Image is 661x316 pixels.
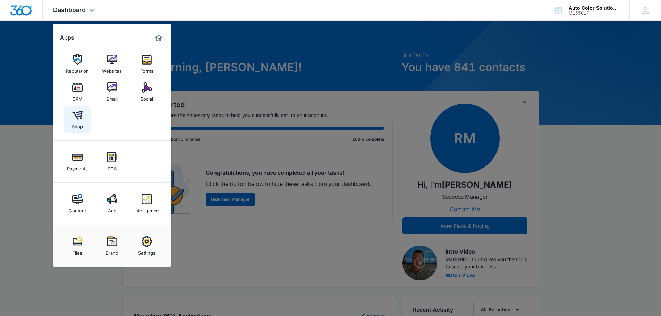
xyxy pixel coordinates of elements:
[64,106,91,133] a: Shop
[134,51,160,77] a: Forms
[64,190,91,217] a: Content
[64,233,91,259] a: Files
[105,247,118,256] div: Brand
[140,65,153,74] div: Forms
[69,204,86,213] div: Content
[99,51,125,77] a: Websites
[134,79,160,105] a: Social
[99,148,125,175] a: POS
[66,65,89,74] div: Reputation
[102,65,122,74] div: Websites
[53,6,86,14] span: Dashboard
[138,247,155,256] div: Settings
[72,120,83,129] div: Shop
[64,51,91,77] a: Reputation
[141,93,153,102] div: Social
[134,233,160,259] a: Settings
[72,247,82,256] div: Files
[134,190,160,217] a: Intelligence
[60,34,74,41] h2: Apps
[569,11,619,16] div: account id
[72,93,83,102] div: CRM
[64,79,91,105] a: CRM
[107,93,118,102] div: Email
[108,162,117,171] div: POS
[569,5,619,11] div: account name
[99,79,125,105] a: Email
[153,32,164,43] a: Marketing 360® Dashboard
[134,204,159,213] div: Intelligence
[99,233,125,259] a: Brand
[67,162,88,171] div: Payments
[64,148,91,175] a: Payments
[99,190,125,217] a: Ads
[108,204,116,213] div: Ads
